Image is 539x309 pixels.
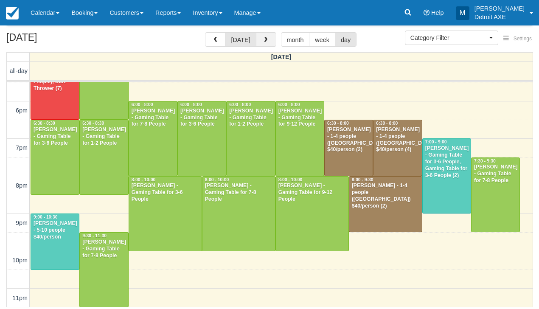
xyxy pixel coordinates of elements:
div: [PERSON_NAME] - 5-10 people $40/person [33,220,77,241]
span: 6:00 - 8:00 [180,102,202,107]
div: M [456,6,469,20]
a: 6:30 - 8:00[PERSON_NAME] - 1-4 people ([GEOGRAPHIC_DATA]) $40/person (4) [373,120,422,176]
a: 6:30 - 8:30[PERSON_NAME] - Gaming Table for 1-2 People [79,120,128,195]
div: [PERSON_NAME] - Gaming Table for 1-2 People [229,108,272,128]
button: Category Filter [405,31,498,45]
span: 9:00 - 10:30 [34,215,58,219]
span: 10pm [12,257,28,264]
span: 7pm [16,144,28,151]
img: checkfront-main-nav-mini-logo.png [6,7,19,20]
div: [PERSON_NAME] - Gaming Table for 3-6 People [180,108,224,128]
a: 8:00 - 10:00[PERSON_NAME] - Gaming Table for 3-6 People [129,176,202,251]
span: 8:00 - 10:00 [205,177,229,182]
div: [PERSON_NAME] - Gaming Table for 9-12 People [278,183,346,203]
a: 6:30 - 8:00[PERSON_NAME] - 1-4 people ([GEOGRAPHIC_DATA]) $40/person (2) [324,120,373,176]
div: [PERSON_NAME] - Gaming Table for 3-6 People [33,126,77,147]
a: 7:00 - 9:00[PERSON_NAME] - Gaming Table for 3-6 People, Gaming Table for 3-6 People (2) [422,138,471,213]
span: 7:00 - 9:00 [425,140,447,144]
span: 6:00 - 8:00 [229,102,251,107]
div: [PERSON_NAME] - Gaming Table for 7-8 People [82,239,126,259]
div: [PERSON_NAME] - Gaming Table for 1-2 People [82,126,126,147]
button: week [309,32,335,47]
a: 9:00 - 10:30[PERSON_NAME] - 5-10 people $40/person [31,213,79,270]
span: 6:00 - 8:00 [278,102,300,107]
span: 8:00 - 10:00 [132,177,156,182]
a: 6:00 - 8:00[PERSON_NAME] - Gaming Table for 7-8 People [129,101,177,176]
span: all-day [10,67,28,74]
button: Settings [498,33,537,45]
span: 8:00 - 9:30 [352,177,373,182]
span: 9:30 - 11:30 [82,233,107,238]
span: 6:30 - 8:30 [82,121,104,126]
a: 6:00 - 8:00[PERSON_NAME] - Gaming Table for 1-2 People [226,101,275,176]
div: [PERSON_NAME] - Gaming Table for 7-8 People [205,183,273,203]
div: [PERSON_NAME] - 1-4 people ([GEOGRAPHIC_DATA]) $40/person (2) [351,183,420,210]
button: day [335,32,357,47]
a: 6:30 - 8:30[PERSON_NAME] - Gaming Table for 3-6 People [31,120,79,195]
span: 6:00 - 8:00 [132,102,153,107]
span: 6pm [16,107,28,114]
a: 8:00 - 10:00[PERSON_NAME] - Gaming Table for 9-12 People [275,176,349,251]
i: Help [424,10,430,16]
div: [PERSON_NAME] - 1-4 people ([GEOGRAPHIC_DATA]) $40/person (4) [376,126,419,154]
h2: [DATE] [6,32,114,48]
p: Detroit AXE [474,13,525,21]
div: [PERSON_NAME] - Gaming Table for 3-6 People, Gaming Table for 3-6 People (2) [425,145,469,179]
div: [PERSON_NAME] - 1-4 people ([GEOGRAPHIC_DATA]) $40/person (2) [327,126,371,154]
span: 6:30 - 8:30 [34,121,55,126]
span: 6:30 - 8:00 [376,121,398,126]
span: 11pm [12,295,28,301]
span: [DATE] [271,53,292,60]
div: [PERSON_NAME] - Gaming Table for 7-8 People [131,108,175,128]
div: [PERSON_NAME] - Gaming Table for 3-6 People [131,183,199,203]
span: 8:00 - 10:00 [278,177,303,182]
span: 9pm [16,219,28,226]
span: Category Filter [410,34,487,42]
button: [DATE] [225,32,256,47]
button: month [281,32,310,47]
p: [PERSON_NAME] [474,4,525,13]
a: 6:00 - 8:00[PERSON_NAME] - Gaming Table for 3-6 People [177,101,226,176]
a: 7:30 - 9:30[PERSON_NAME] - Gaming Table for 7-8 People [471,157,520,233]
a: 9:30 - 11:30[PERSON_NAME] - Gaming Table for 7-8 People [79,232,128,307]
div: [PERSON_NAME] - Gaming Table for 9-12 People [278,108,322,128]
a: [PERSON_NAME] - Darts Detroit Experience: One Board (1-8 People), Dart Thrower (7) [31,45,79,120]
span: 6:30 - 8:00 [327,121,349,126]
a: 8:00 - 9:30[PERSON_NAME] - 1-4 people ([GEOGRAPHIC_DATA]) $40/person (2) [349,176,422,233]
span: Settings [514,36,532,42]
span: 7:30 - 9:30 [474,159,496,163]
span: 8pm [16,182,28,189]
div: [PERSON_NAME] - Gaming Table for 7-8 People [474,164,517,184]
a: 6:00 - 8:00[PERSON_NAME] - Gaming Table for 9-12 People [275,101,324,176]
span: Help [431,9,444,16]
a: 8:00 - 10:00[PERSON_NAME] - Gaming Table for 7-8 People [202,176,275,251]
